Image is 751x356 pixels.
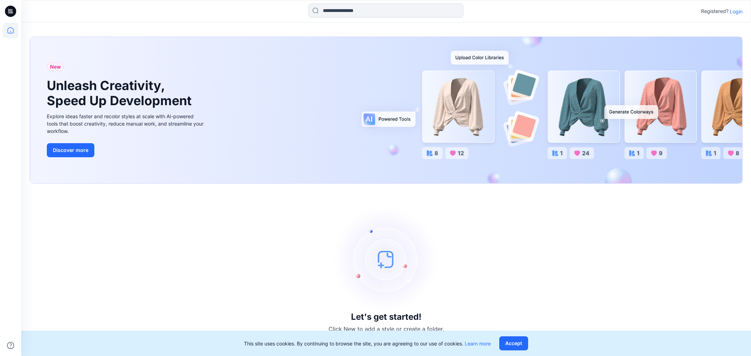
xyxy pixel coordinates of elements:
[47,143,94,157] button: Discover more
[333,206,439,312] img: empty-state-image.svg
[244,340,491,347] p: This site uses cookies. By continuing to browse the site, you are agreeing to our use of cookies.
[465,341,491,347] a: Learn more
[328,325,444,333] p: Click New to add a style or create a folder.
[47,78,195,108] h1: Unleash Creativity, Speed Up Development
[499,336,528,350] button: Accept
[47,113,205,135] div: Explore ideas faster and recolor styles at scale with AI-powered tools that boost creativity, red...
[47,143,205,157] a: Discover more
[351,312,421,322] h3: Let's get started!
[701,7,728,15] p: Registered?
[50,63,61,71] span: New
[730,8,743,15] p: Login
